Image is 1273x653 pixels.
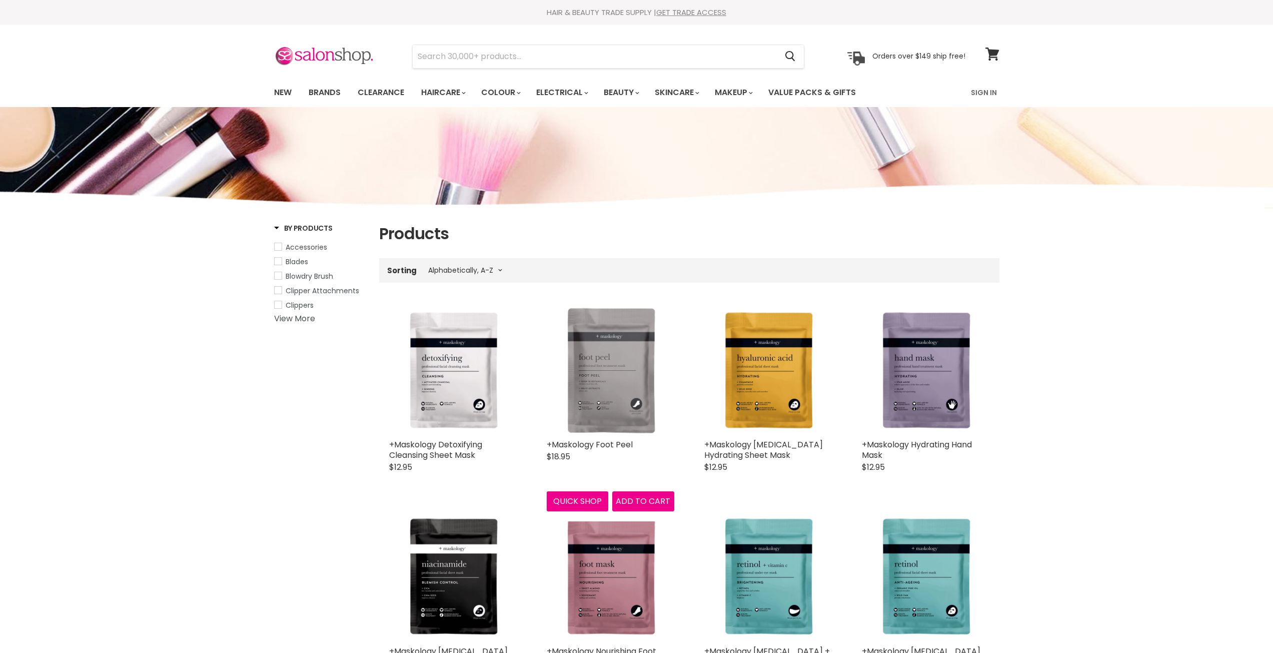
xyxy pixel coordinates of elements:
span: Clippers [286,300,314,310]
ul: Main menu [267,78,914,107]
img: +Maskology Nourishing Foot Mask [547,513,674,641]
a: +Maskology Foot Peel [547,439,633,450]
a: Clippers [274,300,367,311]
a: Accessories [274,242,367,253]
nav: Main [262,78,1012,107]
span: Blades [286,257,308,267]
a: Beauty [596,82,645,103]
span: Add to cart [616,495,670,507]
img: +Maskology Hydrating Hand Mask [862,307,989,434]
img: +Maskology Detoxifying Cleansing Sheet Mask [389,307,517,434]
a: +Maskology Hydrating Hand Mask [862,439,972,461]
img: +Maskology Hyaluronic Acid Hydrating Sheet Mask [704,307,832,434]
img: +Maskology Retinol + Vitamin C Under Eye Mask [704,513,832,641]
a: Blowdry Brush [274,271,367,282]
img: +Maskology Foot Peel [547,307,674,434]
label: Sorting [387,266,417,275]
input: Search [413,45,777,68]
span: Accessories [286,242,327,252]
h3: By Products [274,223,333,233]
button: Add to cart [612,491,674,511]
button: Search [777,45,804,68]
a: Skincare [647,82,705,103]
span: Clipper Attachments [286,286,359,296]
a: +Maskology Detoxifying Cleansing Sheet Mask [389,439,482,461]
a: Value Packs & Gifts [761,82,863,103]
img: +Maskology Niacinamide Blemish Control Sheet Mask [389,513,517,641]
a: Brands [301,82,348,103]
div: HAIR & BEAUTY TRADE SUPPLY | [262,8,1012,18]
a: View More [274,313,315,324]
img: +Maskology Retinol Anti-Ageing Sheet Mask [862,513,989,641]
h1: Products [379,223,999,244]
span: $18.95 [547,451,570,462]
a: Sign In [965,82,1003,103]
form: Product [412,45,804,69]
a: +Maskology [MEDICAL_DATA] Hydrating Sheet Mask [704,439,823,461]
a: GET TRADE ACCESS [656,7,726,18]
a: Colour [474,82,527,103]
a: Makeup [707,82,759,103]
span: $12.95 [389,461,412,473]
a: New [267,82,299,103]
p: Orders over $149 ship free! [872,52,965,61]
a: +Maskology Retinol + Vitamin C Under Eye Mask +Maskology Retinol + Vitamin C Under Eye Mask [704,513,832,641]
a: Blades [274,256,367,267]
span: $12.95 [862,461,885,473]
a: Clipper Attachments [274,285,367,296]
span: Blowdry Brush [286,271,333,281]
a: Clearance [350,82,412,103]
a: Electrical [529,82,594,103]
button: Quick shop [547,491,609,511]
span: $12.95 [704,461,727,473]
a: Haircare [414,82,472,103]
